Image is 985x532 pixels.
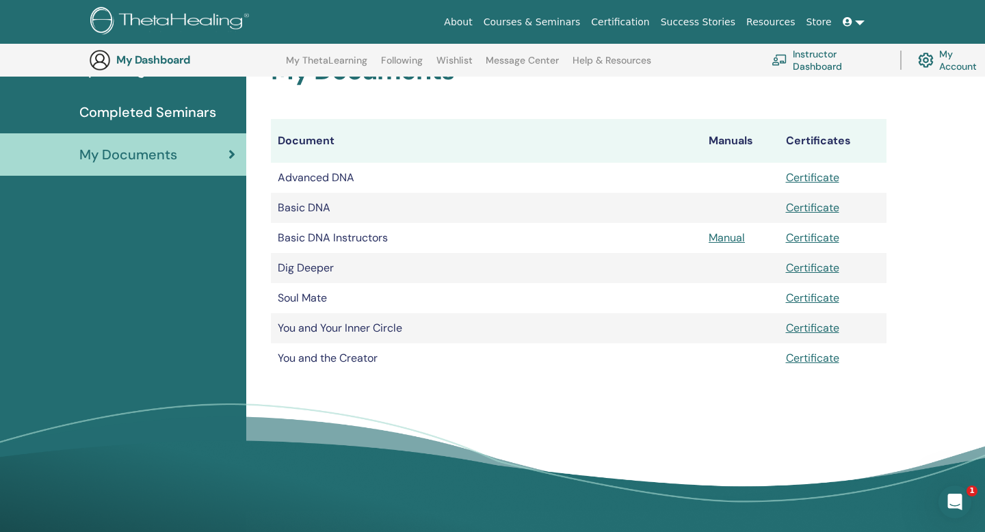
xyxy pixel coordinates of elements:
[786,351,839,365] a: Certificate
[938,486,971,518] iframe: Intercom live chat
[786,261,839,275] a: Certificate
[709,230,745,245] a: Manual
[786,200,839,215] a: Certificate
[271,193,702,223] td: Basic DNA
[271,163,702,193] td: Advanced DNA
[90,7,254,38] img: logo.png
[702,119,779,163] th: Manuals
[271,55,886,87] h2: My Documents
[772,45,884,75] a: Instructor Dashboard
[271,283,702,313] td: Soul Mate
[79,144,177,165] span: My Documents
[271,313,702,343] td: You and Your Inner Circle
[967,486,977,496] span: 1
[381,55,423,77] a: Following
[286,55,367,77] a: My ThetaLearning
[741,10,801,35] a: Resources
[271,343,702,373] td: You and the Creator
[271,223,702,253] td: Basic DNA Instructors
[486,55,559,77] a: Message Center
[79,102,216,122] span: Completed Seminars
[271,119,702,163] th: Document
[438,10,477,35] a: About
[586,10,655,35] a: Certification
[116,53,253,66] h3: My Dashboard
[772,54,787,66] img: chalkboard-teacher.svg
[786,170,839,185] a: Certificate
[801,10,837,35] a: Store
[655,10,741,35] a: Success Stories
[786,291,839,305] a: Certificate
[779,119,887,163] th: Certificates
[786,230,839,245] a: Certificate
[436,55,473,77] a: Wishlist
[573,55,651,77] a: Help & Resources
[918,49,934,72] img: cog.svg
[478,10,586,35] a: Courses & Seminars
[271,253,702,283] td: Dig Deeper
[89,49,111,71] img: generic-user-icon.jpg
[786,321,839,335] a: Certificate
